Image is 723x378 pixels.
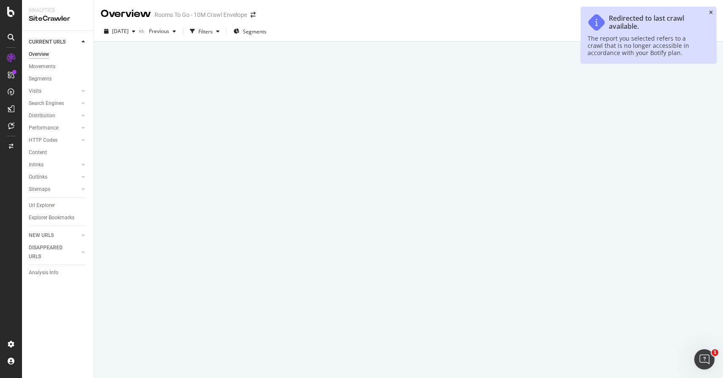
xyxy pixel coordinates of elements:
[29,14,87,24] div: SiteCrawler
[29,173,79,182] a: Outlinks
[29,213,88,222] a: Explorer Bookmarks
[29,201,88,210] a: Url Explorer
[29,173,47,182] div: Outlinks
[29,99,64,108] div: Search Engines
[146,25,179,38] button: Previous
[29,111,55,120] div: Distribution
[139,27,146,34] span: vs
[29,50,49,59] div: Overview
[101,7,151,21] div: Overview
[29,268,88,277] a: Analysis Info
[29,243,79,261] a: DISAPPEARED URLS
[29,62,88,71] a: Movements
[101,25,139,38] button: [DATE]
[29,160,79,169] a: Inlinks
[609,14,701,30] div: Redirected to last crawl available.
[146,28,169,35] span: Previous
[29,136,79,145] a: HTTP Codes
[29,268,58,277] div: Analysis Info
[29,185,79,194] a: Sitemaps
[29,231,79,240] a: NEW URLS
[29,87,79,96] a: Visits
[29,213,74,222] div: Explorer Bookmarks
[29,74,88,83] a: Segments
[29,148,47,157] div: Content
[712,349,718,356] span: 1
[29,74,52,83] div: Segments
[29,243,71,261] div: DISAPPEARED URLS
[29,99,79,108] a: Search Engines
[29,38,79,47] a: CURRENT URLS
[588,35,701,56] div: The report you selected refers to a crawl that is no longer accessible in accordance with your Bo...
[29,136,58,145] div: HTTP Codes
[709,10,713,15] div: close toast
[694,349,715,370] iframe: Intercom live chat
[29,124,79,132] a: Performance
[29,87,41,96] div: Visits
[243,28,267,35] span: Segments
[29,231,54,240] div: NEW URLS
[29,160,44,169] div: Inlinks
[29,124,58,132] div: Performance
[29,201,55,210] div: Url Explorer
[29,148,88,157] a: Content
[29,62,55,71] div: Movements
[154,11,247,19] div: Rooms To Go - 10M Crawl Envelope
[187,25,223,38] button: Filters
[29,185,50,194] div: Sitemaps
[29,111,79,120] a: Distribution
[230,25,270,38] button: Segments
[29,7,87,14] div: Analytics
[29,38,66,47] div: CURRENT URLS
[112,28,129,35] span: 2025 Sep. 28th
[198,28,213,35] div: Filters
[250,12,256,18] div: arrow-right-arrow-left
[29,50,88,59] a: Overview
